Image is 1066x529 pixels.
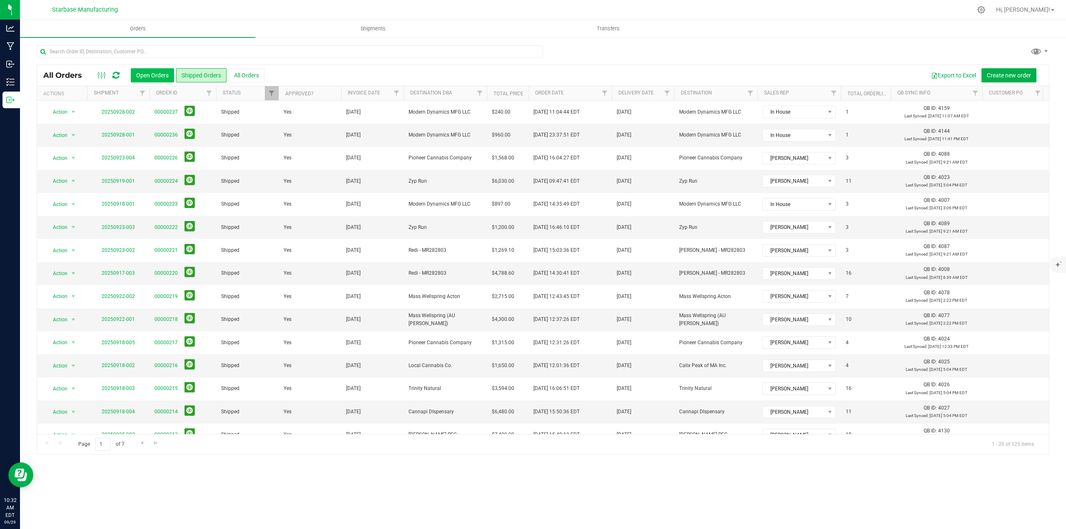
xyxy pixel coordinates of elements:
[68,152,79,164] span: select
[679,108,752,116] span: Modern Dynamics MFG LLC
[924,128,937,134] span: QB ID:
[929,252,968,256] span: [DATE] 9:21 AM EDT
[617,315,631,323] span: [DATE]
[929,390,967,395] span: [DATE] 5:04 PM EDT
[679,200,752,208] span: Modern Dynamics MFG LLC
[346,200,361,208] span: [DATE]
[492,108,511,116] span: $240.00
[906,160,929,164] span: Last Synced:
[37,45,543,58] input: Search Order ID, Destination, Customer PO...
[763,314,825,325] span: [PERSON_NAME]
[154,385,178,392] a: 00000215
[492,339,514,347] span: $1,315.00
[154,108,178,116] a: 00000237
[617,269,631,277] span: [DATE]
[763,406,825,418] span: [PERSON_NAME]
[6,42,15,50] inline-svg: Manufacturing
[68,245,79,256] span: select
[924,359,937,365] span: QB ID:
[846,177,852,185] span: 11
[938,290,950,296] span: 4078
[929,367,967,372] span: [DATE] 5:04 PM EDT
[492,224,514,231] span: $1,200.00
[938,197,950,203] span: 4007
[408,154,482,162] span: Pioneer Cannabis Company
[346,269,361,277] span: [DATE]
[492,293,514,301] span: $2,715.00
[346,293,361,301] span: [DATE]
[846,315,852,323] span: 10
[45,245,68,256] span: Action
[390,86,403,100] a: Filter
[346,339,361,347] span: [DATE]
[154,200,178,208] a: 00000223
[102,155,135,161] a: 20250923-004
[533,293,580,301] span: [DATE] 12:43:45 EDT
[52,6,118,13] span: Starbase Manufacturing
[938,105,950,111] span: 4159
[763,152,825,164] span: [PERSON_NAME]
[906,229,929,233] span: Last Synced:
[617,224,631,231] span: [DATE]
[68,383,79,395] span: select
[681,90,712,96] a: Destination
[492,154,514,162] span: $1,568.00
[221,131,274,139] span: Shipped
[938,266,950,272] span: 4008
[45,175,68,187] span: Action
[938,221,950,226] span: 4089
[410,90,452,96] a: Destination DBA
[265,86,279,100] a: Filter
[68,175,79,187] span: select
[924,382,937,387] span: QB ID:
[906,367,929,372] span: Last Synced:
[346,315,361,323] span: [DATE]
[938,382,950,387] span: 4026
[763,106,825,118] span: In House
[408,339,482,347] span: Pioneer Cannabis Company
[154,246,178,254] a: 00000221
[45,106,68,118] span: Action
[408,131,482,139] span: Modern Dynamics MFG LLC
[223,90,241,96] a: Status
[938,336,950,342] span: 4024
[763,245,825,256] span: [PERSON_NAME]
[154,224,178,231] a: 00000222
[763,221,825,233] span: [PERSON_NAME]
[976,6,986,14] div: Manage settings
[938,128,950,134] span: 4144
[846,108,849,116] span: 1
[924,405,937,411] span: QB ID:
[617,339,631,347] span: [DATE]
[929,183,967,187] span: [DATE] 5:04 PM EDT
[6,96,15,104] inline-svg: Outbound
[284,200,291,208] span: Yes
[763,337,825,348] span: [PERSON_NAME]
[45,406,68,418] span: Action
[598,86,612,100] a: Filter
[202,86,216,100] a: Filter
[679,362,752,370] span: Calix Peak of MA Inc.
[617,385,631,392] span: [DATE]
[94,90,119,96] a: Shipment
[131,68,174,82] button: Open Orders
[68,268,79,279] span: select
[618,90,654,96] a: Delivery Date
[284,269,291,277] span: Yes
[284,293,291,301] span: Yes
[533,269,580,277] span: [DATE] 14:30:41 EDT
[45,199,68,210] span: Action
[68,199,79,210] span: select
[284,246,291,254] span: Yes
[924,243,937,249] span: QB ID:
[617,362,631,370] span: [DATE]
[45,429,68,441] span: Action
[924,313,937,318] span: QB ID:
[102,132,135,138] a: 20250928-001
[102,247,135,253] a: 20250923-002
[679,385,752,392] span: Trinity Natural
[45,314,68,325] span: Action
[679,293,752,301] span: Mass Wellspring Acton
[102,363,135,368] a: 20250918-002
[6,60,15,68] inline-svg: Inbound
